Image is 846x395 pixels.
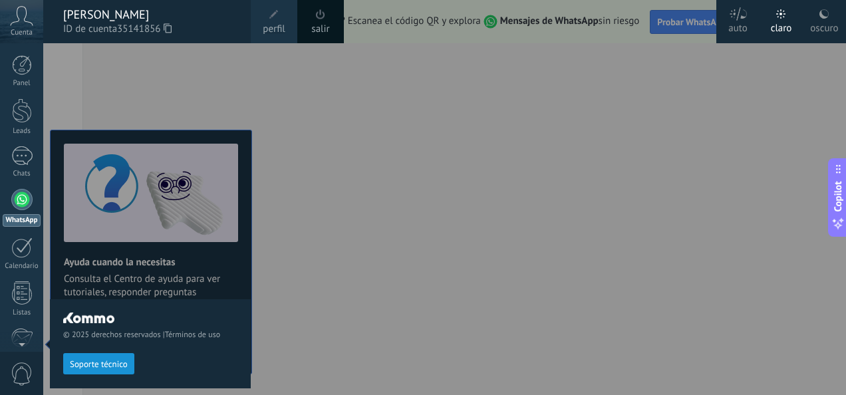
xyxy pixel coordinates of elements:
[70,360,128,369] span: Soporte técnico
[117,22,172,37] span: 35141856
[11,29,33,37] span: Cuenta
[63,353,134,374] button: Soporte técnico
[63,22,237,37] span: ID de cuenta
[165,330,220,340] a: Términos de uso
[63,358,134,368] a: Soporte técnico
[3,262,41,271] div: Calendario
[63,330,237,340] span: © 2025 derechos reservados |
[831,182,845,212] span: Copilot
[3,79,41,88] div: Panel
[63,7,237,22] div: [PERSON_NAME]
[311,22,329,37] a: salir
[3,309,41,317] div: Listas
[3,127,41,136] div: Leads
[771,9,792,43] div: claro
[728,9,748,43] div: auto
[3,214,41,227] div: WhatsApp
[263,22,285,37] span: perfil
[3,170,41,178] div: Chats
[810,9,838,43] div: oscuro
